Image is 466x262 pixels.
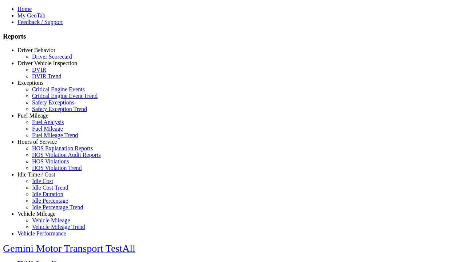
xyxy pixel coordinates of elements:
[32,106,87,112] a: Safety Exception Trend
[17,19,63,25] a: Feedback / Support
[32,67,46,73] a: DVIR
[17,60,77,66] a: Driver Vehicle Inspection
[32,132,78,138] a: Fuel Mileage Trend
[32,73,61,79] a: DVIR Trend
[32,93,98,99] a: Critical Engine Event Trend
[32,99,74,106] a: Safety Exceptions
[17,80,43,86] a: Exceptions
[32,184,68,191] a: Idle Cost Trend
[17,171,55,178] a: Idle Time / Cost
[17,211,55,217] a: Vehicle Mileage
[32,145,93,151] a: HOS Explanation Reports
[32,165,82,171] a: HOS Violation Trend
[32,86,85,92] a: Critical Engine Events
[32,158,69,164] a: HOS Violations
[17,6,32,12] a: Home
[32,224,85,230] a: Vehicle Mileage Trend
[17,230,66,237] a: Vehicle Performance
[32,198,68,204] a: Idle Percentage
[3,32,463,40] h3: Reports
[3,243,135,254] a: Gemini Motor Transport TestAll
[17,139,57,145] a: Hours of Service
[32,204,83,210] a: Idle Percentage Trend
[32,191,63,197] a: Idle Duration
[32,152,101,158] a: HOS Violation Audit Reports
[32,178,53,184] a: Idle Cost
[17,47,55,53] a: Driver Behavior
[32,119,64,125] a: Fuel Analysis
[32,217,70,223] a: Vehicle Mileage
[17,112,48,119] a: Fuel Mileage
[17,12,46,19] a: My GeoTab
[32,53,72,60] a: Driver Scorecard
[32,126,63,132] a: Fuel Mileage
